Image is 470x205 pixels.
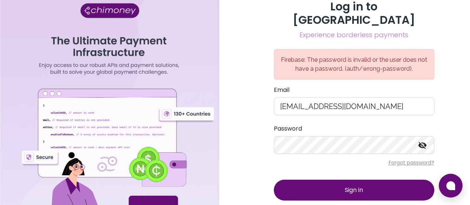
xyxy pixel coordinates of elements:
p: Forgot password? [274,159,434,166]
button: Sign in [274,180,434,201]
div: Firebase: The password is invalid or the user does not have a password. (auth/wrong-password). [274,49,434,80]
span: Experience borderless payments [274,30,434,40]
label: Email [274,86,434,95]
button: Open chat window [439,174,463,198]
span: Sign in [345,186,363,194]
label: Password [274,124,434,133]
